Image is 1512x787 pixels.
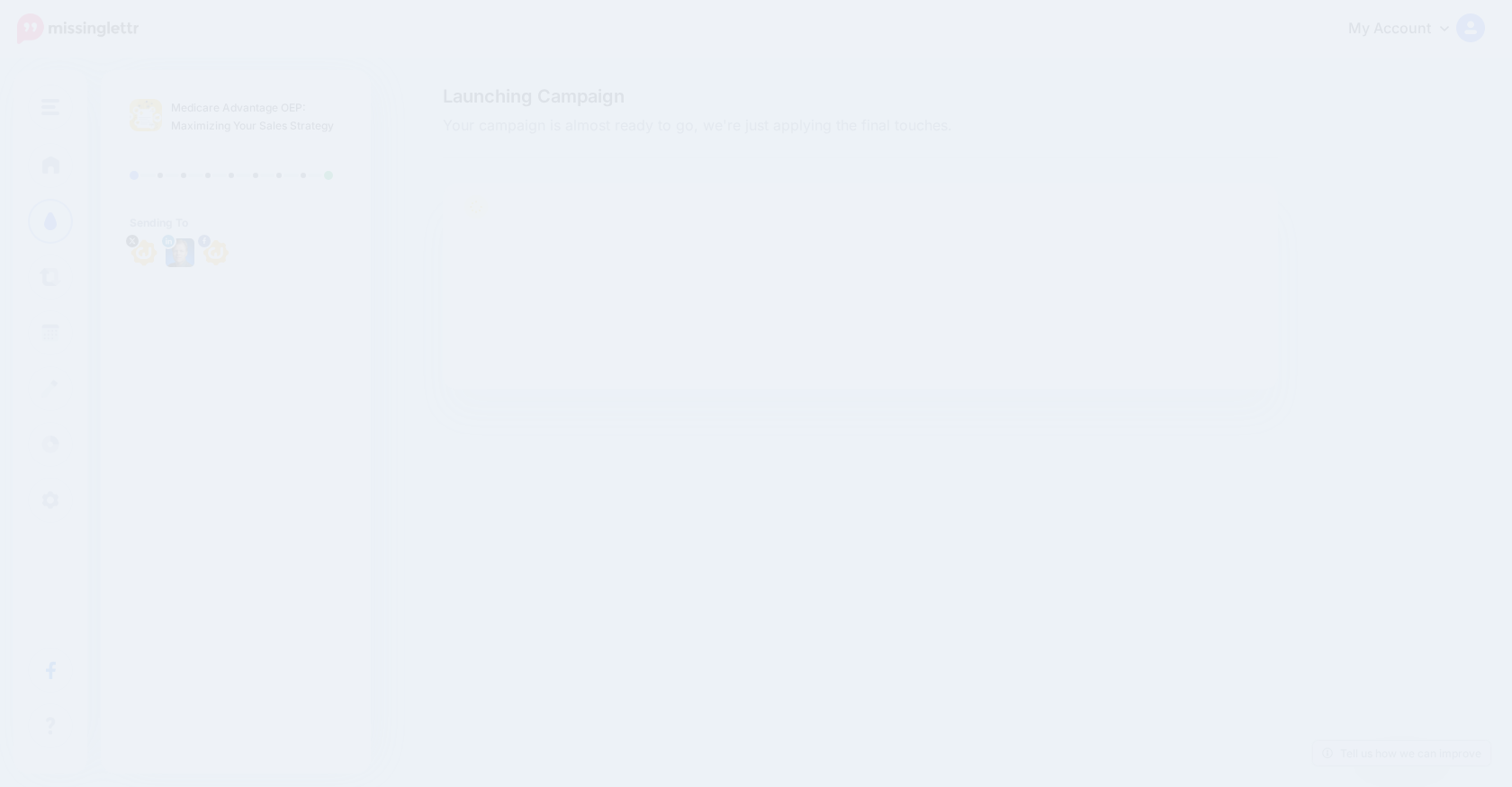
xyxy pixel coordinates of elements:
img: WND2RMa3-11862.png [130,238,158,267]
img: menu.png [41,99,59,115]
span: Your campaign is almost ready to go, we're just applying the final touches. [443,114,1278,138]
img: 1516157769688-84710.png [166,238,194,267]
h4: Sending To [130,216,342,229]
a: Tell us how we can improve [1313,741,1490,765]
img: 244570543024a7712a873cbabf0198f5_thumb.jpg [130,99,162,131]
p: Medicare Advantage OEP: Maximizing Your Sales Strategy [171,99,342,135]
a: My Account [1330,7,1485,51]
span: Launching Campaign [443,87,1278,105]
img: 294216085_733586221362840_6419865137151145949_n-bsa146946.png [202,238,230,267]
img: Missinglettr [17,13,139,44]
